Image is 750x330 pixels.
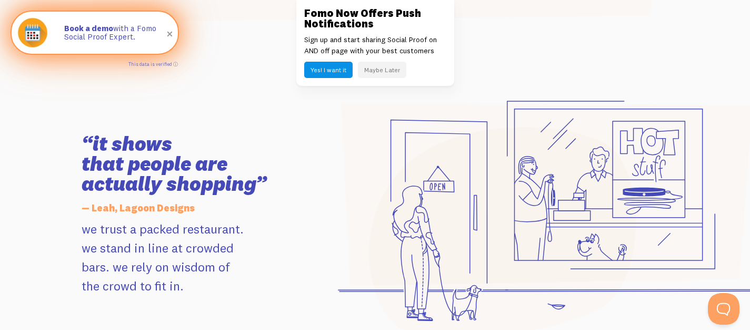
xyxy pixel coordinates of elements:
[14,14,52,52] img: Fomo
[64,23,113,33] strong: Book a demo
[128,61,178,67] a: This data is verified ⓘ
[358,62,406,78] button: Maybe Later
[304,8,446,29] h3: Fomo Now Offers Push Notifications
[304,62,353,78] button: Yes! I want it
[82,197,319,219] h5: — Leah, Lagoon Designs
[304,34,446,56] p: Sign up and start sharing Social Proof on AND off page with your best customers
[82,219,319,295] p: we trust a packed restaurant. we stand in line at crowded bars. we rely on wisdom of the crowd to...
[708,293,739,325] iframe: Help Scout Beacon - Open
[82,134,319,194] h3: “it shows that people are actually shopping”
[64,24,167,42] p: with a Fomo Social Proof Expert.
